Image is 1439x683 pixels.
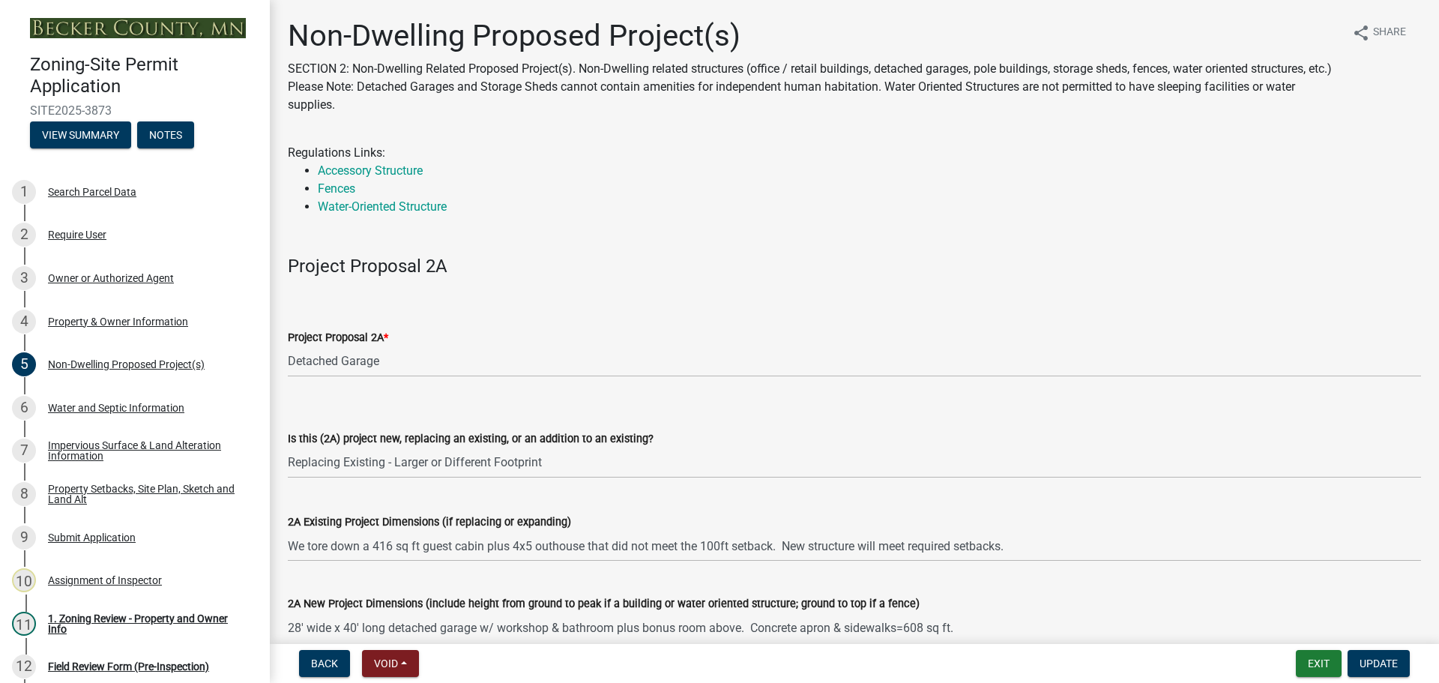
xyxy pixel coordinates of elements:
p: SECTION 2: Non-Dwelling Related Proposed Project(s). Non-Dwelling related structures (office / re... [288,60,1340,114]
button: Void [362,650,419,677]
div: Property Setbacks, Site Plan, Sketch and Land Alt [48,484,246,505]
h4: Project Proposal 2A [288,256,1421,277]
button: Exit [1296,650,1342,677]
span: Void [374,658,398,670]
button: Update [1348,650,1410,677]
span: Back [311,658,338,670]
div: Search Parcel Data [48,187,136,197]
a: Accessory Structure [318,163,423,178]
button: shareShare [1340,18,1418,47]
div: 11 [12,612,36,636]
img: Becker County, Minnesota [30,18,246,38]
div: 2 [12,223,36,247]
div: 1. Zoning Review - Property and Owner Info [48,613,246,634]
div: Field Review Form (Pre-Inspection) [48,661,209,672]
button: View Summary [30,121,131,148]
h4: Zoning-Site Permit Application [30,54,258,97]
div: Submit Application [48,532,136,543]
wm-modal-confirm: Summary [30,130,131,142]
div: Assignment of Inspector [48,575,162,586]
a: Water-Oriented Structure [318,199,447,214]
div: Property & Owner Information [48,316,188,327]
div: 8 [12,482,36,506]
label: Project Proposal 2A [288,333,388,343]
a: Fences [318,181,355,196]
div: 6 [12,396,36,420]
div: Water and Septic Information [48,403,184,413]
div: 3 [12,266,36,290]
div: Owner or Authorized Agent [48,273,174,283]
label: 2A New Project Dimensions (include height from ground to peak if a building or water oriented str... [288,599,920,610]
span: Share [1373,24,1406,42]
div: Regulations Links: [288,144,1421,216]
span: Update [1360,658,1398,670]
div: Impervious Surface & Land Alteration Information [48,440,246,461]
wm-modal-confirm: Notes [137,130,194,142]
button: Back [299,650,350,677]
div: 5 [12,352,36,376]
i: share [1352,24,1370,42]
div: 4 [12,310,36,334]
div: Require User [48,229,106,240]
div: Non-Dwelling Proposed Project(s) [48,359,205,370]
button: Notes [137,121,194,148]
label: 2A Existing Project Dimensions (if replacing or expanding) [288,517,571,528]
div: 1 [12,180,36,204]
div: 12 [12,655,36,679]
span: SITE2025-3873 [30,103,240,118]
div: 10 [12,568,36,592]
div: 7 [12,439,36,463]
h1: Non-Dwelling Proposed Project(s) [288,18,1340,54]
div: 9 [12,526,36,550]
label: Is this (2A) project new, replacing an existing, or an addition to an existing? [288,434,654,445]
